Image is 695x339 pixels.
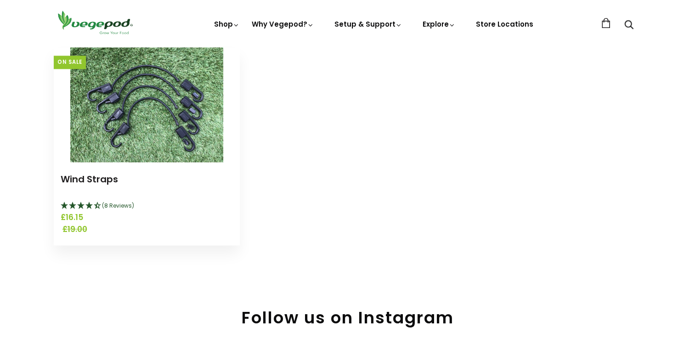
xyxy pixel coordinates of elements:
a: Shop [214,19,240,29]
a: Why Vegepod? [252,19,314,29]
span: 4.25 Stars - 8 Reviews [102,202,134,209]
div: 4.25 Stars - 8 Reviews [61,200,233,212]
a: Setup & Support [334,19,402,29]
h2: Follow us on Instagram [54,308,642,328]
span: £19.00 [62,224,235,236]
a: Wind Straps [61,173,118,186]
img: Wind Straps [70,47,223,162]
a: Store Locations [476,19,533,29]
a: Explore [423,19,456,29]
a: Search [624,21,633,30]
img: Vegepod [54,9,136,35]
span: £16.15 [61,212,233,224]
